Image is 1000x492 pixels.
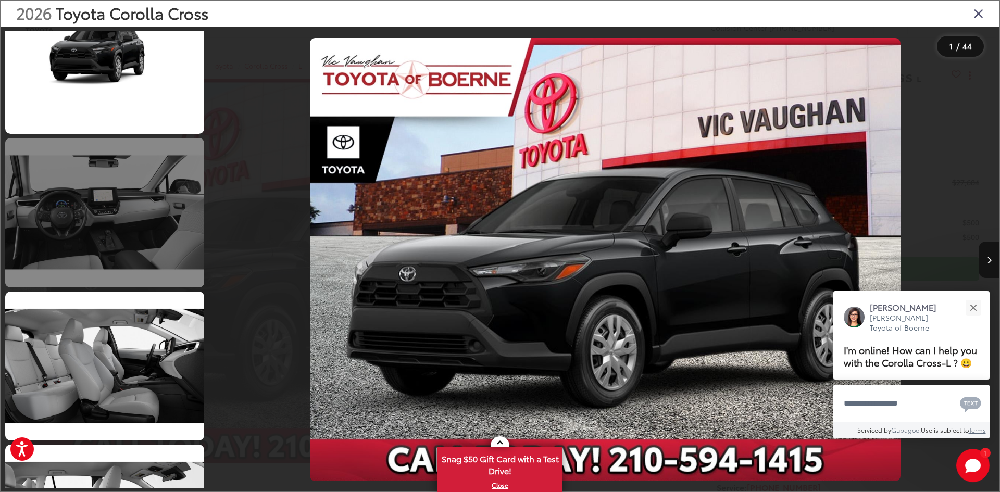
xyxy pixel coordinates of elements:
button: Toggle Chat Window [956,449,990,482]
button: Next image [979,242,999,278]
i: Close gallery [973,6,984,20]
svg: Text [960,396,981,412]
textarea: Type your message [833,385,990,422]
span: Use is subject to [921,425,969,434]
div: Close[PERSON_NAME][PERSON_NAME] Toyota of BoerneI'm online! How can I help you with the Corolla C... [833,291,990,438]
a: Gubagoo. [891,425,921,434]
svg: Start Chat [956,449,990,482]
span: 44 [963,40,972,52]
span: I'm online! How can I help you with the Corolla Cross-L ? 😀 [844,343,977,369]
button: Close [962,296,984,319]
span: / [955,43,960,50]
span: 2026 [16,2,52,24]
img: 2026 Toyota Corolla Cross L [3,290,206,442]
span: 1 [949,40,953,52]
p: [PERSON_NAME] Toyota of Boerne [870,313,947,333]
button: Chat with SMS [957,392,984,415]
span: Toyota Corolla Cross [56,2,208,24]
a: Terms [969,425,986,434]
img: 2026 Toyota Corolla Cross L [310,38,901,481]
span: Serviced by [857,425,891,434]
div: 2026 Toyota Corolla Cross L 0 [211,38,999,481]
p: [PERSON_NAME] [870,301,947,313]
span: 1 [984,450,986,455]
span: Snag $50 Gift Card with a Test Drive! [439,448,561,480]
